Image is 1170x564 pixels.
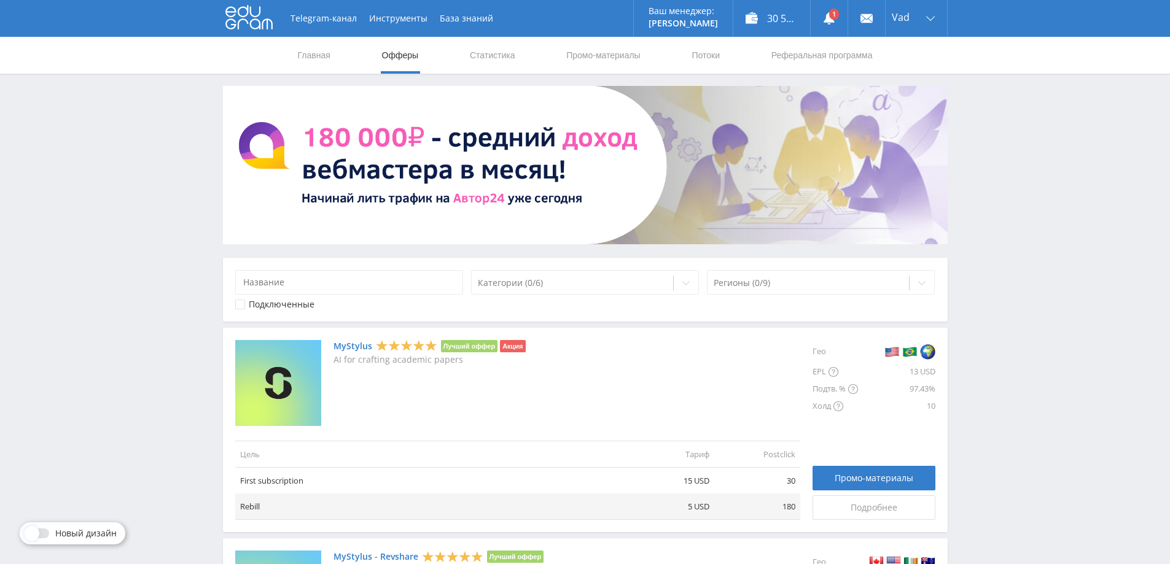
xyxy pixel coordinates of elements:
[858,398,935,415] div: 10
[892,12,910,22] span: Vad
[235,441,628,467] td: Цель
[813,398,858,415] div: Холд
[223,86,948,244] img: BannerAvtor24
[422,550,483,563] div: 5 Stars
[714,493,800,520] td: 180
[813,381,858,398] div: Подтв. %
[565,37,641,74] a: Промо-материалы
[813,340,858,363] div: Гео
[628,493,714,520] td: 5 USD
[714,441,800,467] td: Postclick
[487,550,544,563] li: Лучший оффер
[469,37,517,74] a: Статистика
[500,340,525,352] li: Акция
[628,468,714,494] td: 15 USD
[770,37,874,74] a: Реферальная программа
[690,37,721,74] a: Потоки
[376,339,437,352] div: 5 Stars
[813,466,935,490] a: Промо-материалы
[333,341,372,351] a: MyStylus
[813,495,935,520] a: Подробнее
[714,468,800,494] td: 30
[235,493,628,520] td: Rebill
[441,340,498,352] li: Лучший оффер
[835,473,913,483] span: Промо-материалы
[297,37,332,74] a: Главная
[813,363,858,381] div: EPL
[235,468,628,494] td: First subscription
[858,363,935,381] div: 13 USD
[55,528,117,538] span: Новый дизайн
[333,355,526,365] p: AI for crafting academic papers
[649,6,718,16] p: Ваш менеджер:
[628,441,714,467] td: Тариф
[851,503,897,512] span: Подробнее
[333,552,418,562] a: MyStylus - Revshare
[381,37,420,74] a: Офферы
[249,299,314,309] div: Подключенные
[235,340,321,426] img: MyStylus
[235,270,464,295] input: Название
[858,381,935,398] div: 97.43%
[649,18,718,28] p: [PERSON_NAME]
